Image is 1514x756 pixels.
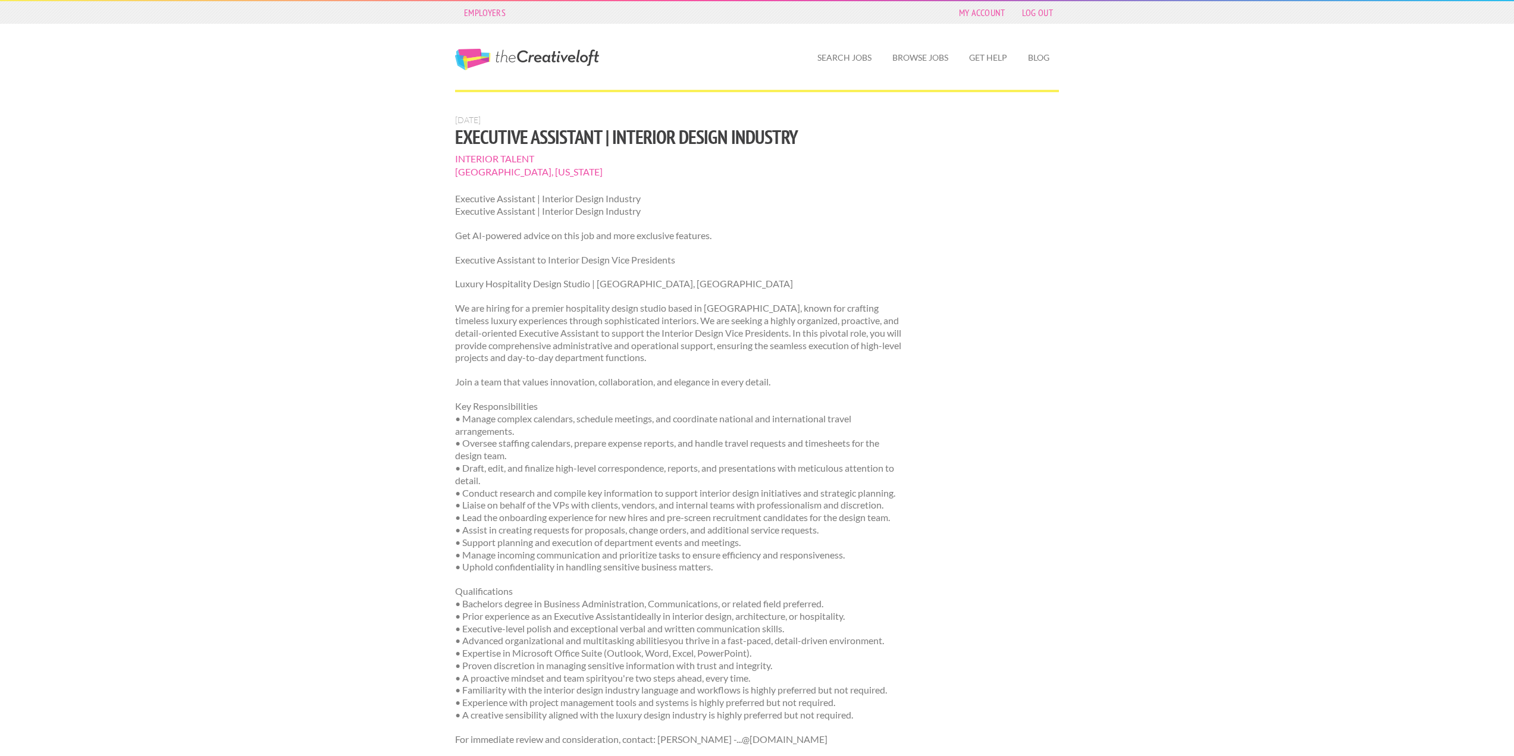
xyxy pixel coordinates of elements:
[455,126,903,148] h1: Executive Assistant | Interior Design Industry
[458,4,512,21] a: Employers
[455,152,903,165] span: INTERIOR TALENT
[455,400,903,573] p: Key Responsibilities • Manage complex calendars, schedule meetings, and coordinate national and i...
[1016,4,1059,21] a: Log Out
[455,585,903,722] p: Qualifications • Bachelors degree in Business Administration, Communications, or related field pr...
[808,44,881,71] a: Search Jobs
[455,254,903,266] p: Executive Assistant to Interior Design Vice Presidents
[455,302,903,364] p: We are hiring for a premier hospitality design studio based in [GEOGRAPHIC_DATA], known for craft...
[883,44,958,71] a: Browse Jobs
[455,230,903,242] p: Get AI-powered advice on this job and more exclusive features.
[455,278,903,290] p: Luxury Hospitality Design Studio | [GEOGRAPHIC_DATA], [GEOGRAPHIC_DATA]
[455,376,903,388] p: Join a team that values innovation, collaboration, and elegance in every detail.
[1018,44,1059,71] a: Blog
[455,115,481,125] span: [DATE]
[455,165,903,178] span: [GEOGRAPHIC_DATA], [US_STATE]
[953,4,1011,21] a: My Account
[455,49,599,70] a: The Creative Loft
[455,733,903,746] p: For immediate review and consideration, contact: [PERSON_NAME] - ...@[DOMAIN_NAME]
[960,44,1017,71] a: Get Help
[455,193,903,218] p: Executive Assistant | Interior Design Industry Executive Assistant | Interior Design Industry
